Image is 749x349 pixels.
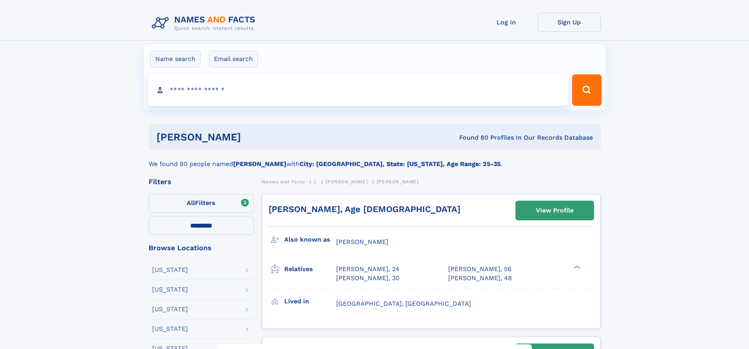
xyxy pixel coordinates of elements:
[156,132,350,142] h1: [PERSON_NAME]
[572,265,581,270] div: ❯
[149,178,254,185] div: Filters
[152,326,188,332] div: [US_STATE]
[377,179,419,185] span: [PERSON_NAME]
[336,300,471,307] span: [GEOGRAPHIC_DATA], [GEOGRAPHIC_DATA]
[187,199,195,207] span: All
[149,150,601,169] div: We found 80 people named with .
[538,13,601,32] a: Sign Up
[326,177,368,187] a: [PERSON_NAME]
[572,74,601,106] button: Search Button
[284,262,336,276] h3: Relatives
[152,267,188,273] div: [US_STATE]
[149,13,262,34] img: Logo Names and Facts
[149,244,254,251] div: Browse Locations
[262,177,305,187] a: Names and Facts
[152,306,188,312] div: [US_STATE]
[448,274,512,283] a: [PERSON_NAME], 48
[300,160,501,168] b: City: [GEOGRAPHIC_DATA], State: [US_STATE], Age Range: 25-35
[336,274,399,283] a: [PERSON_NAME], 30
[284,295,336,308] h3: Lived in
[148,74,569,106] input: search input
[314,179,317,185] span: L
[269,204,460,214] a: [PERSON_NAME], Age [DEMOGRAPHIC_DATA]
[149,194,254,213] label: Filters
[314,177,317,187] a: L
[336,238,388,246] span: [PERSON_NAME]
[536,201,574,220] div: View Profile
[209,51,258,67] label: Email search
[516,201,594,220] a: View Profile
[475,13,538,32] a: Log In
[336,265,399,273] a: [PERSON_NAME], 24
[350,133,593,142] div: Found 80 Profiles In Our Records Database
[284,233,336,246] h3: Also known as
[326,179,368,185] span: [PERSON_NAME]
[152,286,188,293] div: [US_STATE]
[448,265,512,273] a: [PERSON_NAME], 56
[233,160,286,168] b: [PERSON_NAME]
[150,51,201,67] label: Name search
